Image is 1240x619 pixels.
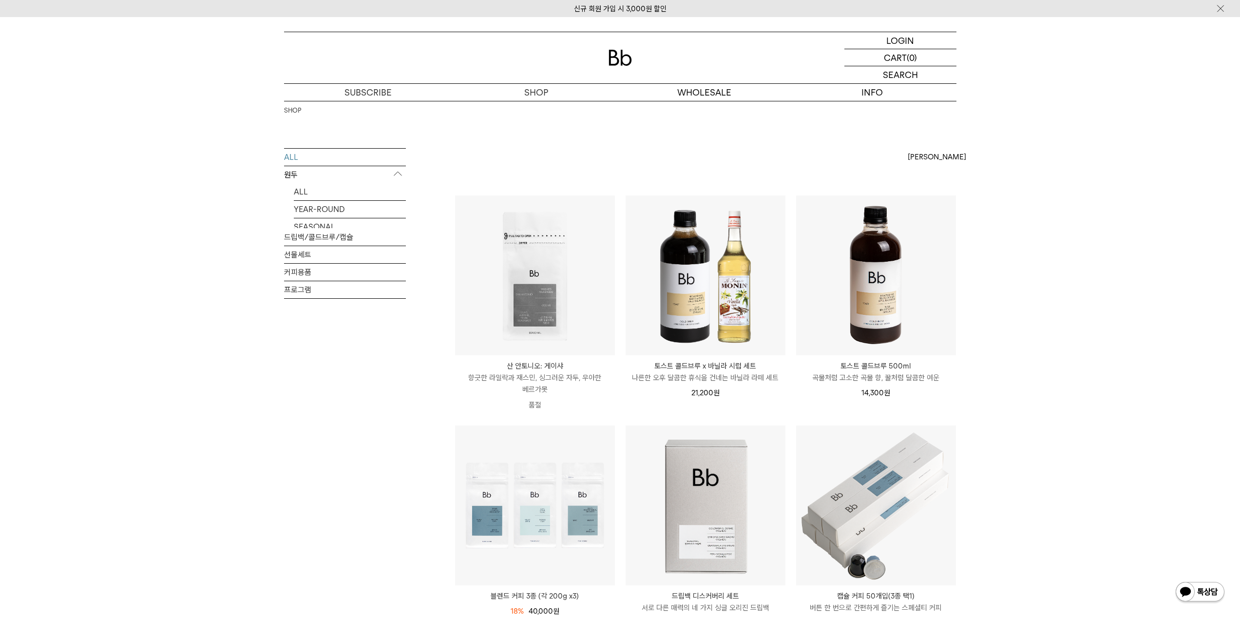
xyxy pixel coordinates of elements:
p: SEARCH [883,66,918,83]
a: 드립백/콜드브루/캡슐 [284,229,406,246]
p: 나른한 오후 달콤한 휴식을 건네는 바닐라 라떼 세트 [626,372,785,384]
p: 드립백 디스커버리 세트 [626,590,785,602]
a: ALL [284,149,406,166]
p: 원두 [284,166,406,184]
p: 산 안토니오: 게이샤 [455,360,615,372]
span: 원 [884,388,890,397]
a: 산 안토니오: 게이샤 향긋한 라일락과 재스민, 싱그러운 자두, 우아한 베르가못 [455,360,615,395]
a: CART (0) [844,49,956,66]
a: SHOP [284,106,301,116]
span: 40,000 [529,607,559,616]
img: 로고 [609,50,632,66]
span: [PERSON_NAME] [908,151,966,163]
a: 토스트 콜드브루 500ml 곡물처럼 고소한 곡물 향, 꿀처럼 달콤한 여운 [796,360,956,384]
img: 드립백 디스커버리 세트 [626,426,785,585]
a: 블렌드 커피 3종 (각 200g x3) [455,590,615,602]
p: 캡슐 커피 50개입(3종 택1) [796,590,956,602]
p: CART [884,49,907,66]
a: 토스트 콜드브루 x 바닐라 시럽 세트 나른한 오후 달콤한 휴식을 건네는 바닐라 라떼 세트 [626,360,785,384]
span: 원 [553,607,559,616]
a: SEASONAL [294,218,406,235]
a: 선물세트 [284,246,406,263]
a: ALL [294,183,406,200]
a: YEAR-ROUND [294,201,406,218]
span: 14,300 [861,388,890,397]
p: LOGIN [886,32,914,49]
p: 품절 [455,395,615,415]
p: 곡물처럼 고소한 곡물 향, 꿀처럼 달콤한 여운 [796,372,956,384]
a: SUBSCRIBE [284,84,452,101]
p: WHOLESALE [620,84,788,101]
img: 토스트 콜드브루 500ml [796,195,956,355]
a: LOGIN [844,32,956,49]
p: 향긋한 라일락과 재스민, 싱그러운 자두, 우아한 베르가못 [455,372,615,395]
a: SHOP [452,84,620,101]
p: 토스트 콜드브루 500ml [796,360,956,372]
img: 토스트 콜드브루 x 바닐라 시럽 세트 [626,195,785,355]
a: 신규 회원 가입 시 3,000원 할인 [574,4,667,13]
a: 캡슐 커피 50개입(3종 택1) 버튼 한 번으로 간편하게 즐기는 스페셜티 커피 [796,590,956,614]
img: 카카오톡 채널 1:1 채팅 버튼 [1175,581,1225,604]
p: (0) [907,49,917,66]
p: 서로 다른 매력의 네 가지 싱글 오리진 드립백 [626,602,785,614]
div: 18% [511,605,524,617]
p: INFO [788,84,956,101]
a: 프로그램 [284,281,406,298]
p: 토스트 콜드브루 x 바닐라 시럽 세트 [626,360,785,372]
img: 블렌드 커피 3종 (각 200g x3) [455,426,615,585]
span: 원 [713,388,720,397]
a: 커피용품 [284,264,406,281]
span: 21,200 [691,388,720,397]
a: 드립백 디스커버리 세트 서로 다른 매력의 네 가지 싱글 오리진 드립백 [626,590,785,614]
p: 버튼 한 번으로 간편하게 즐기는 스페셜티 커피 [796,602,956,614]
img: 산 안토니오: 게이샤 [455,195,615,355]
img: 캡슐 커피 50개입(3종 택1) [796,426,956,585]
